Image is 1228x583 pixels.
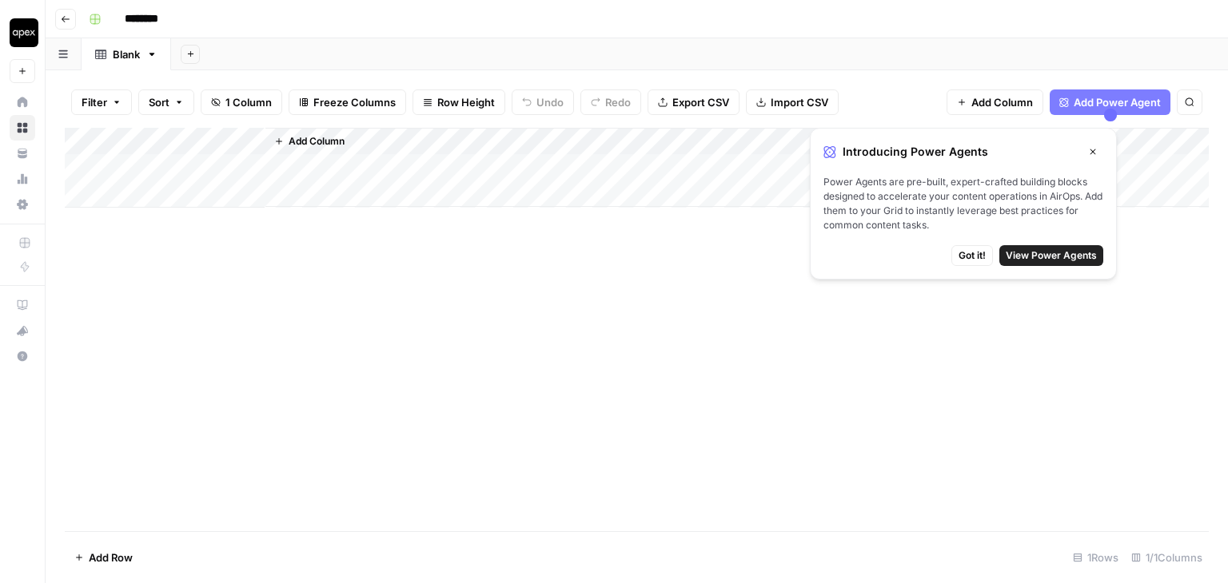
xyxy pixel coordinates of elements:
span: View Power Agents [1006,248,1097,263]
div: Blank [113,46,140,62]
span: Got it! [959,248,986,263]
button: What's new? [10,318,35,343]
span: Add Column [971,94,1033,110]
button: Filter [71,89,132,115]
span: Freeze Columns [313,94,396,110]
span: Undo [536,94,564,110]
span: Sort [149,94,169,110]
div: 1 Rows [1067,545,1125,570]
a: AirOps Academy [10,292,35,318]
a: Blank [82,38,171,70]
button: Got it! [951,245,993,266]
button: Help + Support [10,343,35,369]
a: Your Data [10,141,35,166]
span: Add Power Agent [1074,94,1161,110]
button: Sort [138,89,194,115]
button: Workspace: Apex Sandbox [10,13,35,53]
span: Add Row [89,549,133,565]
button: Add Power Agent [1050,89,1170,115]
span: Export CSV [672,94,729,110]
button: Import CSV [746,89,839,115]
span: 1 Column [225,94,272,110]
a: Browse [10,115,35,141]
span: Row Height [437,94,495,110]
button: Add Column [268,131,351,152]
button: Row Height [413,89,505,115]
button: Redo [580,89,641,115]
div: 1/1 Columns [1125,545,1209,570]
button: Export CSV [648,89,740,115]
button: 1 Column [201,89,282,115]
span: Filter [82,94,107,110]
button: Undo [512,89,574,115]
span: Power Agents are pre-built, expert-crafted building blocks designed to accelerate your content op... [823,175,1103,232]
button: Freeze Columns [289,89,406,115]
button: Add Column [947,89,1043,115]
button: View Power Agents [999,245,1103,266]
div: Introducing Power Agents [823,141,1103,162]
img: Apex Sandbox Logo [10,18,38,47]
span: Import CSV [771,94,828,110]
span: Add Column [289,134,345,149]
div: What's new? [10,319,34,343]
a: Settings [10,192,35,217]
a: Usage [10,166,35,192]
a: Home [10,89,35,115]
span: Redo [605,94,631,110]
button: Add Row [65,545,142,570]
